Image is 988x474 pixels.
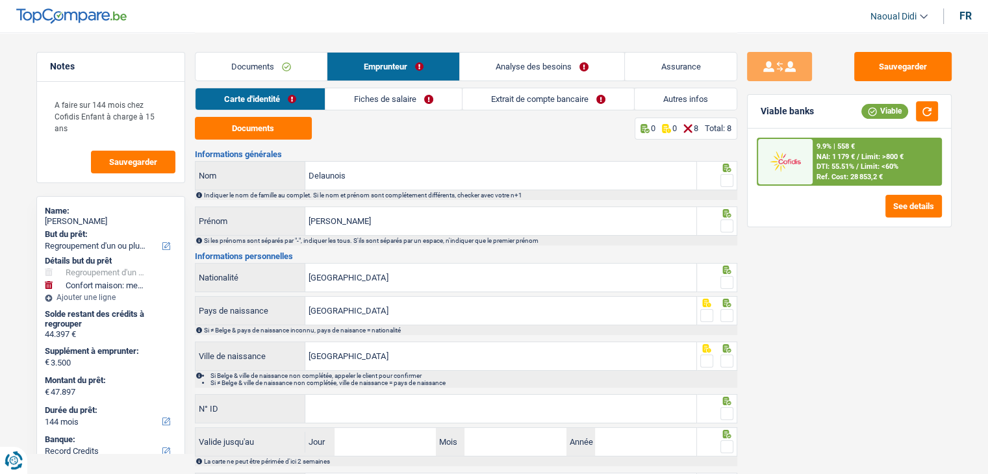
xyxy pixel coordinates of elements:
[635,88,737,110] a: Autres infos
[861,153,904,161] span: Limit: >800 €
[45,206,177,216] div: Name:
[45,375,174,386] label: Montant du prêt:
[204,237,736,244] div: Si les prénoms sont séparés par "-", indiquer les tous. S'ils sont séparés par un espace, n'indiq...
[45,256,177,266] div: Détails but du prêt
[651,123,655,133] p: 0
[870,11,917,22] span: Naoual Didi
[210,379,736,386] li: Si ≠ Belge & ville de naissance non complétée, ville de naissance = pays de naissance
[705,123,731,133] div: Total: 8
[210,372,736,379] li: Si Belge & ville de naissance non complétée, appeler le client pour confirmer
[45,229,174,240] label: But du prêt:
[436,428,464,456] label: Mois
[305,264,696,292] input: Belgique
[204,458,736,465] div: La carte ne peut être périmée d'ici 2 semaines
[817,173,883,181] div: Ref. Cost: 28 853,2 €
[860,6,928,27] a: Naoual Didi
[196,207,306,235] label: Prénom
[861,162,898,171] span: Limit: <60%
[196,264,306,292] label: Nationalité
[761,149,809,173] img: Cofidis
[16,8,127,24] img: TopCompare Logo
[196,162,306,190] label: Nom
[325,88,462,110] a: Fiches de salaire
[566,428,595,456] label: Année
[45,405,174,416] label: Durée du prêt:
[672,123,677,133] p: 0
[694,123,698,133] p: 8
[861,104,908,118] div: Viable
[196,88,325,110] a: Carte d'identité
[45,346,174,356] label: Supplément à emprunter:
[91,151,175,173] button: Sauvegarder
[327,53,459,81] a: Emprunteur
[45,434,174,445] label: Banque:
[959,10,972,22] div: fr
[305,428,334,456] label: Jour
[196,53,327,81] a: Documents
[196,297,306,325] label: Pays de naissance
[45,387,49,397] span: €
[460,53,625,81] a: Analyse des besoins
[196,395,306,423] label: N° ID
[817,142,855,151] div: 9.9% | 558 €
[854,52,952,81] button: Sauvegarder
[595,428,696,456] input: AAAA
[305,297,696,325] input: Belgique
[45,216,177,227] div: [PERSON_NAME]
[109,158,157,166] span: Sauvegarder
[817,162,854,171] span: DTI: 55.51%
[195,252,737,260] h3: Informations personnelles
[45,357,49,368] span: €
[204,327,736,334] div: Si ≠ Belge & pays de naissance inconnu, pays de naisance = nationalité
[204,192,736,199] div: Indiquer le nom de famille au complet. Si le nom et prénom sont complétement différents, checker ...
[45,309,177,329] div: Solde restant des crédits à regrouper
[196,342,306,370] label: Ville de naissance
[335,428,436,456] input: JJ
[857,153,859,161] span: /
[45,293,177,302] div: Ajouter une ligne
[305,395,696,423] input: 590-1234567-89
[761,106,814,117] div: Viable banks
[195,150,737,158] h3: Informations générales
[50,61,171,72] h5: Notes
[196,432,306,453] label: Valide jusqu'au
[625,53,737,81] a: Assurance
[464,428,566,456] input: MM
[462,88,634,110] a: Extrait de compte bancaire
[195,117,312,140] button: Documents
[885,195,942,218] button: See details
[45,329,177,340] div: 44.397 €
[817,153,855,161] span: NAI: 1 179 €
[856,162,859,171] span: /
